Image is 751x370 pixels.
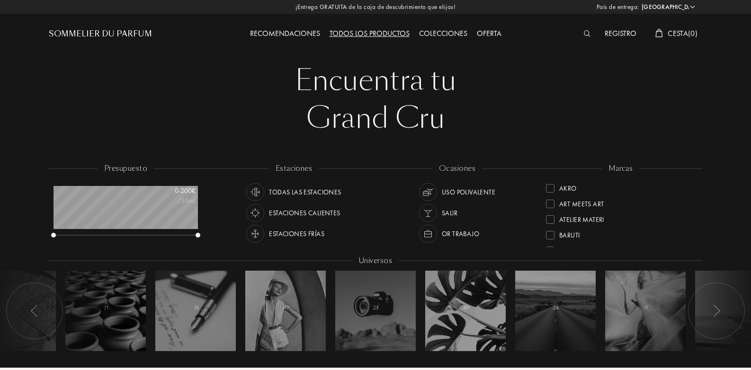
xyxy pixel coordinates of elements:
[668,28,697,38] span: Cesta ( 0 )
[194,305,198,311] span: 15
[245,28,325,38] a: Recomendaciones
[442,183,495,201] div: Uso polivalente
[559,243,606,255] div: Binet-Papillon
[414,28,472,38] a: Colecciones
[245,28,325,40] div: Recomendaciones
[56,99,695,137] div: Grand Cru
[325,28,414,40] div: Todos los productos
[373,305,379,311] span: 23
[600,28,641,38] a: Registro
[472,28,506,40] div: Oferta
[249,227,262,240] img: usage_season_cold_white.svg
[249,206,262,220] img: usage_season_hot_white.svg
[602,163,640,174] div: marcas
[56,62,695,99] div: Encuentra tu
[414,28,472,40] div: Colecciones
[148,186,196,196] div: 0 - 200 €
[559,196,604,209] div: Art Meets Art
[269,163,319,174] div: estaciones
[249,185,262,199] img: usage_season_average_white.svg
[559,180,577,193] div: Akro
[559,211,604,224] div: Atelier Materi
[464,305,469,311] span: 49
[269,225,324,243] div: Estaciones frías
[553,305,559,311] span: 24
[325,28,414,38] a: Todos los productos
[713,305,720,317] img: arr_left.svg
[49,28,152,40] a: Sommelier du Parfum
[421,227,435,240] img: usage_occasion_work_white.svg
[597,2,639,12] span: País de entrega:
[584,30,591,37] img: search_icn_white.svg
[269,183,341,201] div: Todas las estaciones
[148,196,196,206] div: /50mL
[655,29,663,37] img: cart_white.svg
[421,206,435,220] img: usage_occasion_party_white.svg
[352,255,399,266] div: Universos
[600,28,641,40] div: Registro
[421,185,435,199] img: usage_occasion_all_white.svg
[31,305,38,317] img: arr_left.svg
[442,225,479,243] div: or trabajo
[284,305,289,311] span: 37
[442,204,457,222] div: Salir
[559,227,580,240] div: Baruti
[269,204,340,222] div: Estaciones calientes
[472,28,506,38] a: Oferta
[98,163,154,174] div: presupuesto
[432,163,482,174] div: ocasiones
